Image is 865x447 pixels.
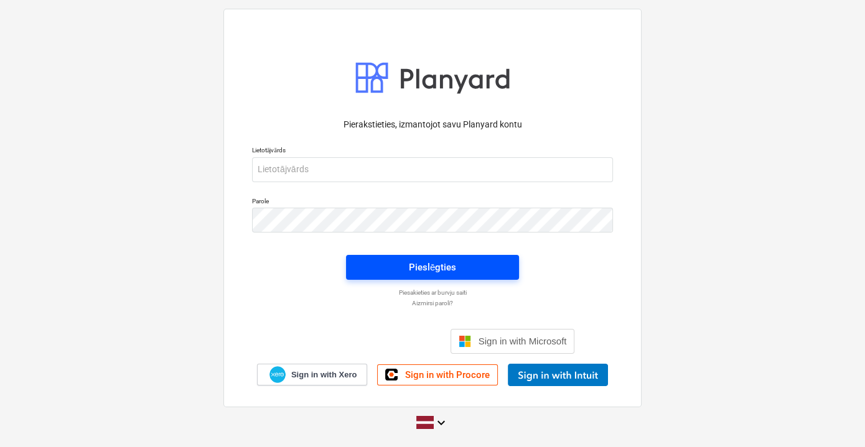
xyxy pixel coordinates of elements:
[377,364,498,385] a: Sign in with Procore
[252,118,613,131] p: Pierakstieties, izmantojot savu Planyard kontu
[246,299,619,307] a: Aizmirsi paroli?
[479,336,567,346] span: Sign in with Microsoft
[405,369,490,380] span: Sign in with Procore
[257,364,368,385] a: Sign in with Xero
[252,197,613,208] p: Parole
[246,288,619,297] a: Piesakieties ar burvju saiti
[252,157,613,182] input: Lietotājvārds
[409,259,456,275] div: Pieslēgties
[434,415,449,430] i: keyboard_arrow_down
[291,369,357,380] span: Sign in with Xero
[252,146,613,157] p: Lietotājvārds
[284,328,447,355] iframe: Кнопка "Войти с аккаунтом Google"
[269,366,286,383] img: Xero logo
[459,335,471,348] img: Microsoft logo
[346,255,519,280] button: Pieslēgties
